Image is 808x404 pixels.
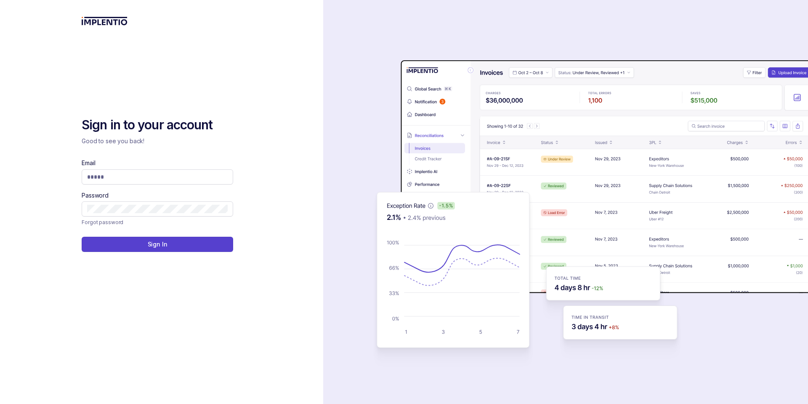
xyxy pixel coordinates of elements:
[82,218,123,227] p: Forgot password
[148,240,167,249] p: Sign In
[82,137,233,145] p: Good to see you back!
[82,218,123,227] a: Link Forgot password
[82,117,233,134] h2: Sign in to your account
[82,237,233,252] button: Sign In
[82,17,128,25] img: logo
[82,191,109,200] label: Password
[82,159,95,167] label: Email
